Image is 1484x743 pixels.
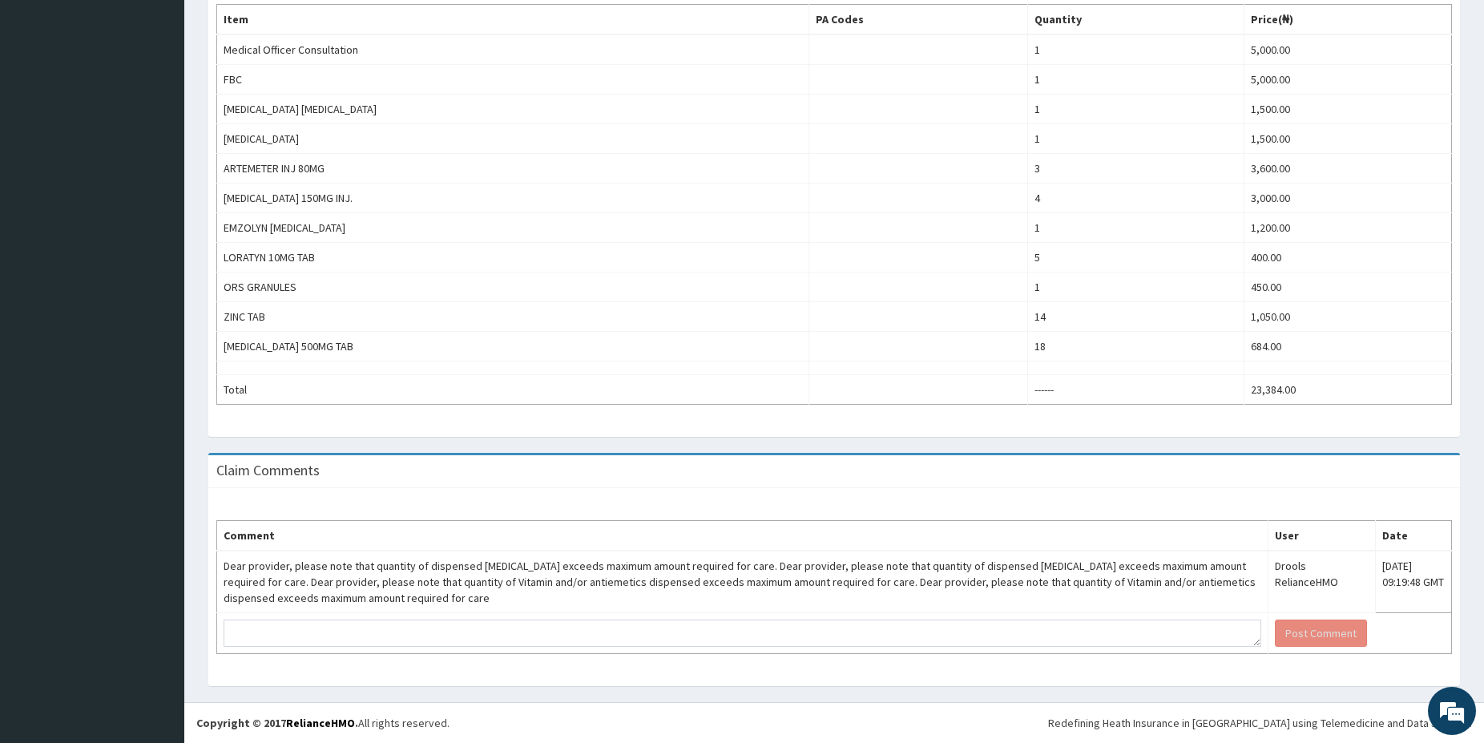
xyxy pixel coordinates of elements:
td: [MEDICAL_DATA] [217,124,809,154]
td: Drools RelianceHMO [1268,551,1376,613]
td: 5 [1027,243,1244,273]
div: Redefining Heath Insurance in [GEOGRAPHIC_DATA] using Telemedicine and Data Science! [1048,715,1472,731]
th: User [1268,521,1376,551]
th: Item [217,5,809,35]
td: 684.00 [1244,332,1451,361]
h3: Claim Comments [216,463,320,478]
td: 1 [1027,213,1244,243]
td: 3,000.00 [1244,184,1451,213]
td: Dear provider, please note that quantity of dispensed [MEDICAL_DATA] exceeds maximum amount requi... [217,551,1268,613]
td: FBC [217,65,809,95]
button: Post Comment [1275,620,1367,647]
td: Total [217,375,809,405]
td: EMZOLYN [MEDICAL_DATA] [217,213,809,243]
td: 1 [1027,34,1244,65]
th: Quantity [1027,5,1244,35]
th: Date [1376,521,1452,551]
td: ------ [1027,375,1244,405]
td: [DATE] 09:19:48 GMT [1376,551,1452,613]
a: RelianceHMO [286,716,355,730]
td: 1 [1027,273,1244,302]
th: PA Codes [809,5,1027,35]
td: ORS GRANULES [217,273,809,302]
td: [MEDICAL_DATA] [MEDICAL_DATA] [217,95,809,124]
td: 3,600.00 [1244,154,1451,184]
td: 1,500.00 [1244,124,1451,154]
td: ZINC TAB [217,302,809,332]
footer: All rights reserved. [184,702,1484,743]
td: 1 [1027,65,1244,95]
td: LORATYN 10MG TAB [217,243,809,273]
td: 18 [1027,332,1244,361]
th: Price(₦) [1244,5,1451,35]
td: 450.00 [1244,273,1451,302]
td: [MEDICAL_DATA] 150MG INJ. [217,184,809,213]
td: 5,000.00 [1244,65,1451,95]
td: 4 [1027,184,1244,213]
td: ARTEMETER INJ 80MG [217,154,809,184]
th: Comment [217,521,1268,551]
td: 3 [1027,154,1244,184]
strong: Copyright © 2017 . [196,716,358,730]
td: 1,500.00 [1244,95,1451,124]
td: 1 [1027,95,1244,124]
td: 23,384.00 [1244,375,1451,405]
td: [MEDICAL_DATA] 500MG TAB [217,332,809,361]
td: 1,200.00 [1244,213,1451,243]
td: 400.00 [1244,243,1451,273]
td: 14 [1027,302,1244,332]
td: 1,050.00 [1244,302,1451,332]
td: Medical Officer Consultation [217,34,809,65]
td: 1 [1027,124,1244,154]
td: 5,000.00 [1244,34,1451,65]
